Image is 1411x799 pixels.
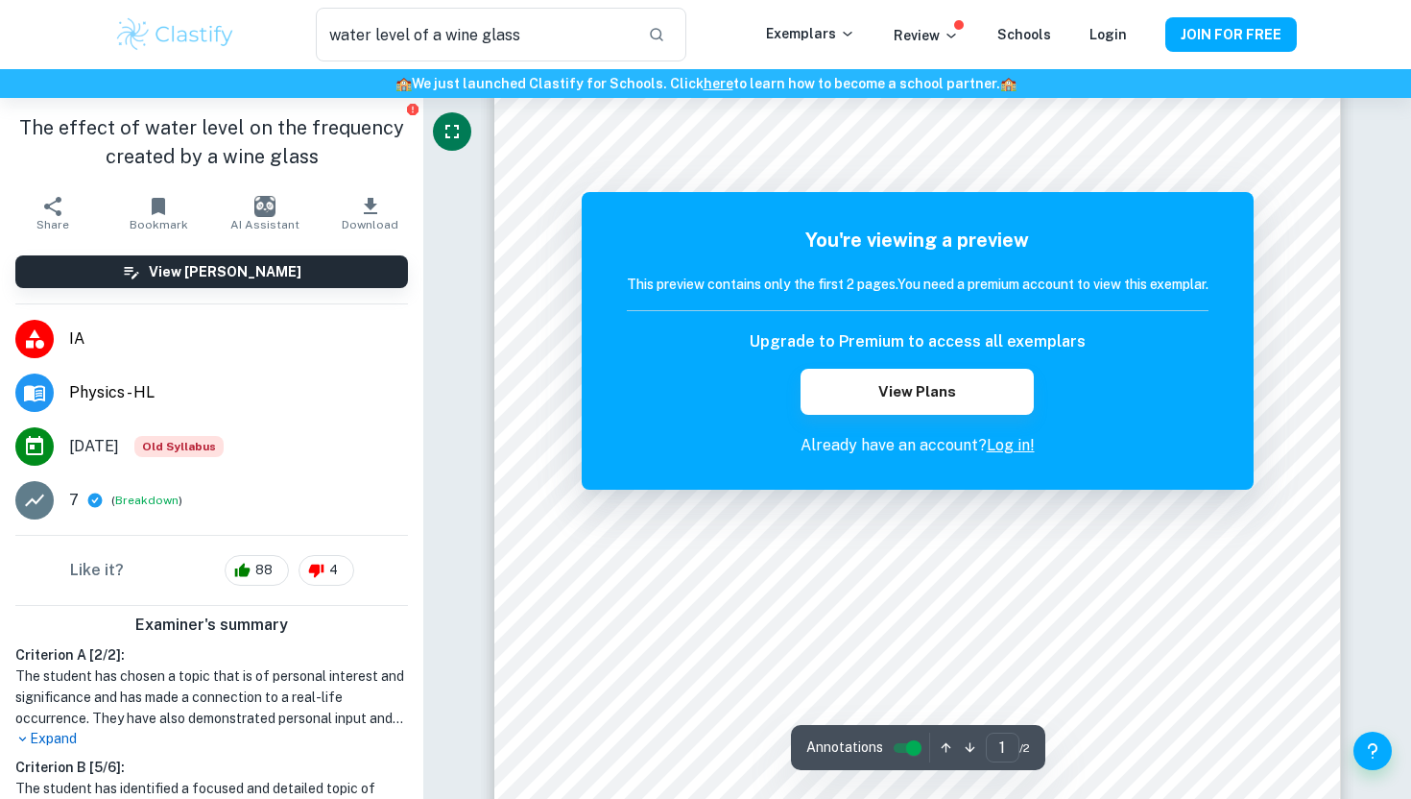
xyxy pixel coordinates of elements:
span: Physics - HL [69,381,408,404]
p: 7 [69,489,79,512]
a: here [704,76,733,91]
p: Review [894,25,959,46]
button: View Plans [801,369,1033,415]
h1: The effect of water level on the frequency created by a wine glass [15,113,408,171]
button: Breakdown [115,492,179,509]
span: [DATE] [69,435,119,458]
a: Schools [997,27,1051,42]
span: Annotations [806,738,883,758]
span: 🏫 [1000,76,1016,91]
span: AI Assistant [230,218,299,231]
input: Search for any exemplars... [316,8,633,61]
button: Download [318,186,423,240]
h5: You're viewing a preview [627,226,1208,254]
span: Bookmark [130,218,188,231]
p: Exemplars [766,23,855,44]
h6: Like it? [70,559,124,582]
div: 4 [299,555,354,586]
button: Fullscreen [433,112,471,151]
p: Already have an account? [627,434,1208,457]
span: ( ) [111,492,182,510]
img: Clastify logo [114,15,236,54]
h6: Criterion B [ 5 / 6 ]: [15,757,408,778]
span: / 2 [1019,739,1030,757]
button: AI Assistant [212,186,318,240]
h6: We just launched Clastify for Schools. Click to learn how to become a school partner. [4,73,1407,94]
span: IA [69,327,408,351]
span: 4 [319,561,348,580]
a: Log in! [987,436,1035,454]
span: 88 [245,561,283,580]
button: JOIN FOR FREE [1165,17,1297,52]
div: 88 [225,555,289,586]
h6: Criterion A [ 2 / 2 ]: [15,644,408,666]
p: Expand [15,729,408,749]
h6: Upgrade to Premium to access all exemplars [750,330,1086,353]
div: Starting from the May 2025 session, the Physics IA requirements have changed. It's OK to refer to... [134,436,224,457]
span: Download [342,218,398,231]
button: Bookmark [106,186,211,240]
span: Share [36,218,69,231]
button: Report issue [405,102,419,116]
h6: Examiner's summary [8,614,416,637]
h1: The student has chosen a topic that is of personal interest and significance and has made a conne... [15,666,408,729]
h6: View [PERSON_NAME] [149,261,301,282]
h6: This preview contains only the first 2 pages. You need a premium account to view this exemplar. [627,274,1208,295]
img: AI Assistant [254,196,275,217]
a: Login [1089,27,1127,42]
button: Help and Feedback [1353,732,1392,770]
span: 🏫 [395,76,412,91]
span: Old Syllabus [134,436,224,457]
button: View [PERSON_NAME] [15,255,408,288]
